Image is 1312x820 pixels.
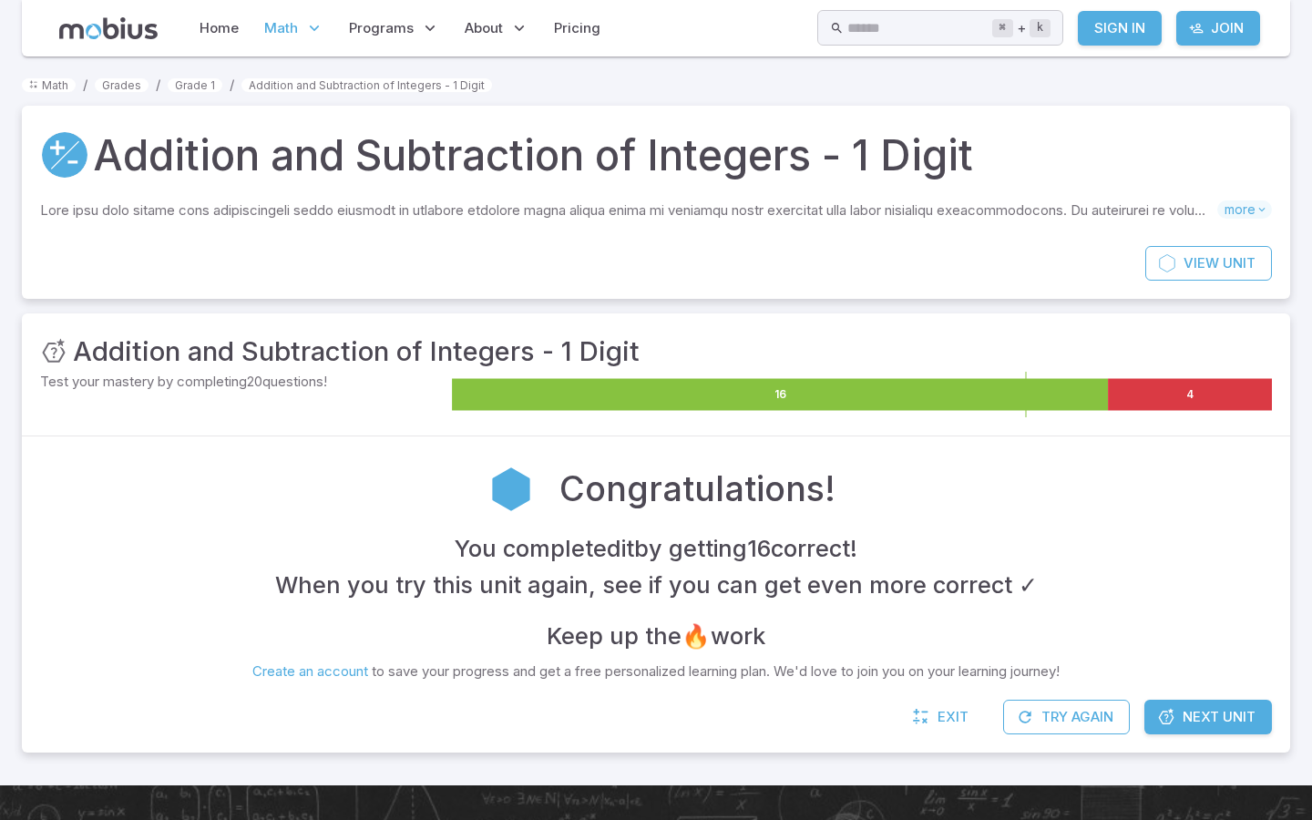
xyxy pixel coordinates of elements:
[548,7,606,49] a: Pricing
[22,75,1290,95] nav: breadcrumb
[1144,700,1272,734] a: Next Unit
[1183,707,1256,727] span: Next Unit
[252,662,368,680] a: Create an account
[938,707,969,727] span: Exit
[1176,11,1260,46] a: Join
[194,7,244,49] a: Home
[252,661,1060,682] p: to save your progress and get a free personalized learning plan. We'd love to join you on your le...
[1223,253,1256,273] span: Unit
[93,124,973,186] h1: Addition and Subtraction of Integers - 1 Digit
[275,567,1038,603] h4: When you try this unit again, see if you can get even more correct ✓
[156,75,160,95] li: /
[992,19,1013,37] kbd: ⌘
[95,78,149,92] a: Grades
[547,618,765,654] h4: Keep up the 🔥 work
[465,18,503,38] span: About
[455,530,857,567] h4: You completed it by getting 16 correct !
[241,78,492,92] a: Addition and Subtraction of Integers - 1 Digit
[264,18,298,38] span: Math
[1030,19,1051,37] kbd: k
[1003,700,1130,734] button: Try Again
[903,700,981,734] a: Exit
[40,200,1217,220] p: Lore ipsu dolo sitame cons adipiscingeli seddo eiusmodt in utlabore etdolore magna aliqua enima m...
[83,75,87,95] li: /
[1184,253,1219,273] span: View
[992,17,1051,39] div: +
[1145,246,1272,281] a: ViewUnit
[349,18,414,38] span: Programs
[168,78,222,92] a: Grade 1
[1078,11,1162,46] a: Sign In
[40,130,89,179] a: Addition and Subtraction
[40,372,448,392] p: Test your mastery by completing 20 questions!
[230,75,234,95] li: /
[22,78,76,92] a: Math
[559,464,835,515] h2: Congratulations!
[73,332,640,372] h3: Addition and Subtraction of Integers - 1 Digit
